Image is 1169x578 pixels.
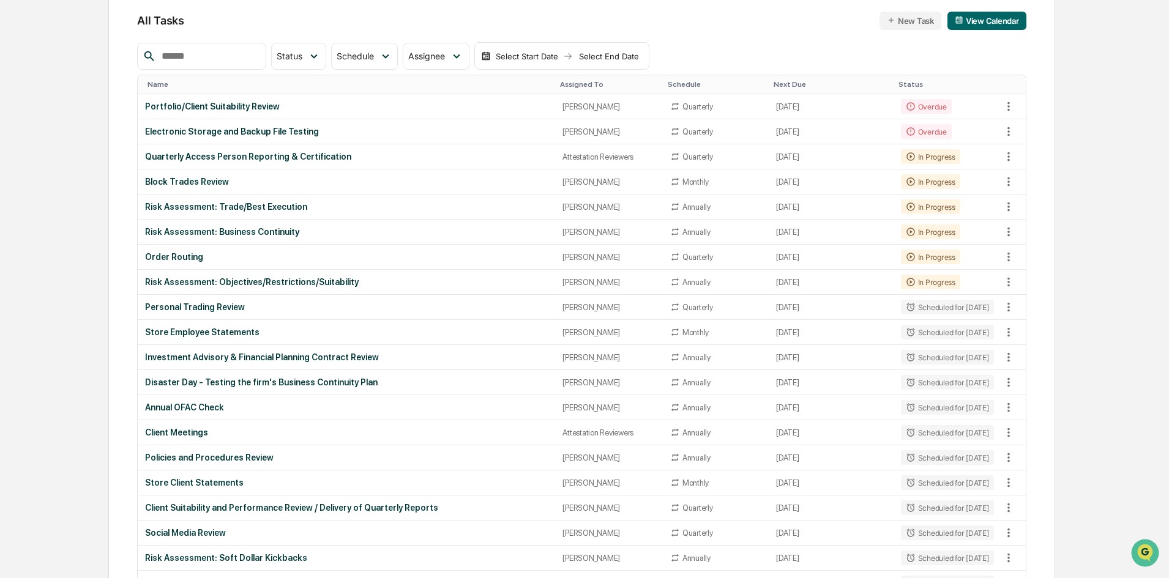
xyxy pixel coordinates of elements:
td: [DATE] [769,94,893,119]
div: Order Routing [145,252,548,262]
div: [PERSON_NAME] [562,554,655,563]
div: [PERSON_NAME] [562,102,655,111]
div: Select Start Date [493,51,561,61]
div: 🖐️ [12,155,22,165]
div: Quarterly [682,303,713,312]
div: Annually [682,378,711,387]
div: Select End Date [575,51,643,61]
div: Scheduled for [DATE] [901,450,994,465]
a: Powered byPylon [86,207,148,217]
div: Investment Advisory & Financial Planning Contract Review [145,352,548,362]
div: Overdue [901,124,952,139]
div: Client Meetings [145,428,548,437]
div: In Progress [901,174,960,189]
div: Monthly [682,177,709,187]
p: How can we help? [12,26,223,45]
div: Scheduled for [DATE] [901,550,994,565]
div: Scheduled for [DATE] [901,350,994,365]
div: Scheduled for [DATE] [901,500,994,515]
div: [PERSON_NAME] [562,127,655,136]
div: In Progress [901,149,960,164]
td: [DATE] [769,245,893,270]
div: Scheduled for [DATE] [901,325,994,339]
td: [DATE] [769,220,893,245]
a: 🔎Data Lookup [7,172,82,195]
div: [PERSON_NAME] [562,303,655,312]
div: Overdue [901,99,952,114]
div: Annually [682,554,711,563]
span: Assignee [408,51,445,61]
div: Social Media Review [145,528,548,538]
div: [PERSON_NAME] [562,278,655,287]
div: [PERSON_NAME] [562,202,655,212]
div: [PERSON_NAME] [562,328,655,337]
div: Policies and Procedures Review [145,453,548,462]
td: [DATE] [769,195,893,220]
div: Scheduled for [DATE] [901,400,994,415]
a: 🗄️Attestations [84,149,157,171]
span: Schedule [337,51,374,61]
span: Pylon [122,207,148,217]
button: Start new chat [208,97,223,112]
a: 🖐️Preclearance [7,149,84,171]
div: Annually [682,353,711,362]
div: Risk Assessment: Trade/Best Execution [145,202,548,212]
div: Quarterly [682,102,713,111]
div: Toggle SortBy [148,80,550,89]
img: 1746055101610-c473b297-6a78-478c-a979-82029cc54cd1 [12,94,34,116]
td: [DATE] [769,546,893,571]
div: 🗄️ [89,155,99,165]
span: Data Lookup [24,177,77,190]
div: Scheduled for [DATE] [901,300,994,314]
div: Quarterly [682,528,713,538]
div: Quarterly [682,127,713,136]
div: [PERSON_NAME] [562,503,655,513]
div: Scheduled for [DATE] [901,425,994,440]
img: arrow right [563,51,573,61]
div: Scheduled for [DATE] [901,375,994,390]
div: Disaster Day - Testing the firm's Business Continuity Plan [145,377,548,387]
div: Start new chat [42,94,201,106]
div: Quarterly [682,152,713,161]
span: Preclearance [24,154,79,166]
div: In Progress [901,250,960,264]
span: Attestations [101,154,152,166]
iframe: Open customer support [1130,538,1163,571]
div: [PERSON_NAME] [562,403,655,412]
td: [DATE] [769,169,893,195]
div: Quarterly Access Person Reporting & Certification [145,152,548,161]
span: Status [277,51,302,61]
div: Attestation Reviewers [562,428,655,437]
div: Annually [682,228,711,237]
div: [PERSON_NAME] [562,353,655,362]
td: [DATE] [769,420,893,445]
td: [DATE] [769,445,893,470]
button: New Task [880,12,941,30]
div: Store Client Statements [145,478,548,487]
div: [PERSON_NAME] [562,228,655,237]
div: We're available if you need us! [42,106,155,116]
div: Risk Assessment: Objectives/Restrictions/Suitability [145,277,548,287]
div: [PERSON_NAME] [562,478,655,487]
div: Attestation Reviewers [562,152,655,161]
div: [PERSON_NAME] [562,453,655,462]
td: [DATE] [769,270,893,295]
div: Block Trades Review [145,177,548,187]
td: [DATE] [769,295,893,320]
div: [PERSON_NAME] [562,528,655,538]
div: Annually [682,403,711,412]
div: Toggle SortBy [1001,80,1026,89]
div: Electronic Storage and Backup File Testing [145,127,548,136]
div: Toggle SortBy [560,80,657,89]
td: [DATE] [769,144,893,169]
div: Annually [682,453,711,462]
div: Scheduled for [DATE] [901,525,994,540]
div: In Progress [901,275,960,289]
div: Risk Assessment: Business Continuity [145,227,548,237]
div: Toggle SortBy [898,80,996,89]
td: [DATE] [769,470,893,495]
div: Risk Assessment: Soft Dollar Kickbacks [145,553,548,563]
div: Toggle SortBy [668,80,764,89]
